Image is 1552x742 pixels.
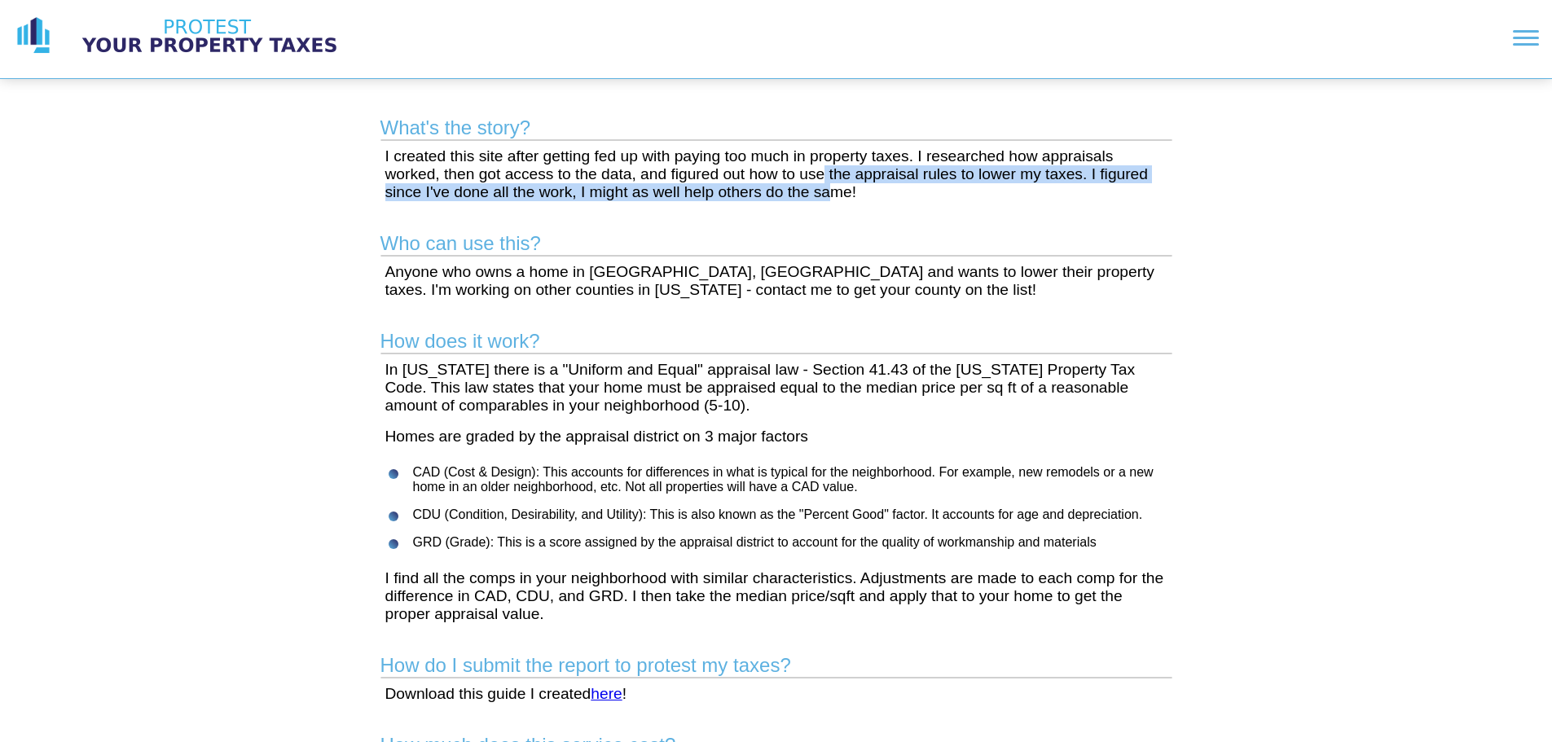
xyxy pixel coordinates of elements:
[385,361,1167,415] p: In [US_STATE] there is a "Uniform and Equal" appraisal law - Section 41.43 of the [US_STATE] Prop...
[385,263,1167,299] p: Anyone who owns a home in [GEOGRAPHIC_DATA], [GEOGRAPHIC_DATA] and wants to lower their property ...
[380,116,1172,141] h2: What's the story?
[591,685,622,702] a: here
[413,465,1180,494] li: CAD (Cost & Design): This accounts for differences in what is typical for the neighborhood. For e...
[413,535,1180,550] li: GRD (Grade): This is a score assigned by the appraisal district to account for the quality of wor...
[385,685,1167,703] p: Download this guide I created !
[413,507,1180,522] li: CDU (Condition, Desirability, and Utility): This is also known as the "Percent Good" factor. It a...
[380,232,1172,257] h2: Who can use this?
[380,330,1172,354] h2: How does it work?
[13,15,54,56] img: logo
[380,654,1172,678] h2: How do I submit the report to protest my taxes?
[67,15,352,56] img: logo text
[13,15,352,56] a: logo logo text
[385,569,1167,623] p: I find all the comps in your neighborhood with similar characteristics. Adjustments are made to e...
[385,147,1167,201] p: I created this site after getting fed up with paying too much in property taxes. I researched how...
[385,428,1167,446] p: Homes are graded by the appraisal district on 3 major factors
